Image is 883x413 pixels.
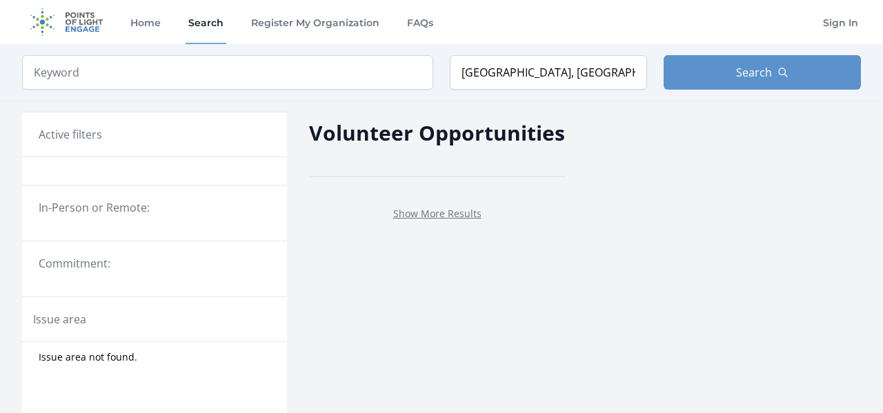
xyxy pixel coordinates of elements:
[393,207,482,220] a: Show More Results
[39,126,102,143] h3: Active filters
[736,64,772,81] span: Search
[450,55,647,90] input: Location
[33,311,86,328] legend: Issue area
[664,55,861,90] button: Search
[309,117,565,148] h2: Volunteer Opportunities
[39,199,270,216] legend: In-Person or Remote:
[39,350,137,364] span: Issue area not found.
[22,55,433,90] input: Keyword
[39,255,270,272] legend: Commitment:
